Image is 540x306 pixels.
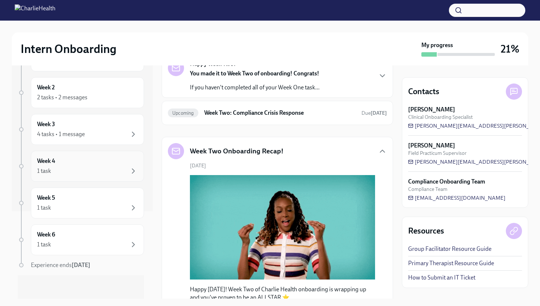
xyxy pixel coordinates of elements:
[408,106,455,114] strong: [PERSON_NAME]
[37,231,55,239] h6: Week 6
[361,110,387,117] span: September 29th, 2025 07:00
[190,285,375,302] p: Happy [DATE]! Week Two of Charlie Health onboarding is wrapping up and you've proven to be an ALL...
[15,4,55,16] img: CharlieHealth
[501,42,519,56] h3: 21%
[37,204,51,212] div: 1 task
[408,142,455,150] strong: [PERSON_NAME]
[37,120,55,128] h6: Week 3
[408,86,439,97] h4: Contacts
[190,83,320,92] p: If you haven't completed all of your Week One task...
[408,114,473,121] span: Clinical Onboarding Specialist
[408,245,492,253] a: Group Facilitator Resource Guide
[37,93,87,102] div: 2 tasks • 2 messages
[37,194,55,202] h6: Week 5
[31,261,90,268] span: Experience ends
[408,274,475,282] a: How to Submit an IT Ticket
[190,175,375,280] button: Zoom image
[18,224,144,255] a: Week 61 task
[408,150,467,157] span: Field Practicum Supervisor
[37,130,85,138] div: 4 tasks • 1 message
[72,261,90,268] strong: [DATE]
[361,110,387,116] span: Due
[190,162,206,169] span: [DATE]
[408,259,494,267] a: Primary Therapist Resource Guide
[371,110,387,116] strong: [DATE]
[37,83,55,92] h6: Week 2
[18,151,144,182] a: Week 41 task
[18,114,144,145] a: Week 34 tasks • 1 message
[37,167,51,175] div: 1 task
[190,70,319,77] strong: You made it to Week Two of onboarding! Congrats!
[421,41,453,49] strong: My progress
[168,110,198,116] span: Upcoming
[408,194,505,202] a: [EMAIL_ADDRESS][DOMAIN_NAME]
[18,77,144,108] a: Week 22 tasks • 2 messages
[408,225,444,236] h4: Resources
[37,157,55,165] h6: Week 4
[204,109,356,117] h6: Week Two: Compliance Crisis Response
[408,178,485,186] strong: Compliance Onboarding Team
[408,186,447,193] span: Compliance Team
[190,146,284,156] h5: Week Two Onboarding Recap!
[21,42,116,56] h2: Intern Onboarding
[18,188,144,218] a: Week 51 task
[37,241,51,249] div: 1 task
[168,107,387,119] a: UpcomingWeek Two: Compliance Crisis ResponseDue[DATE]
